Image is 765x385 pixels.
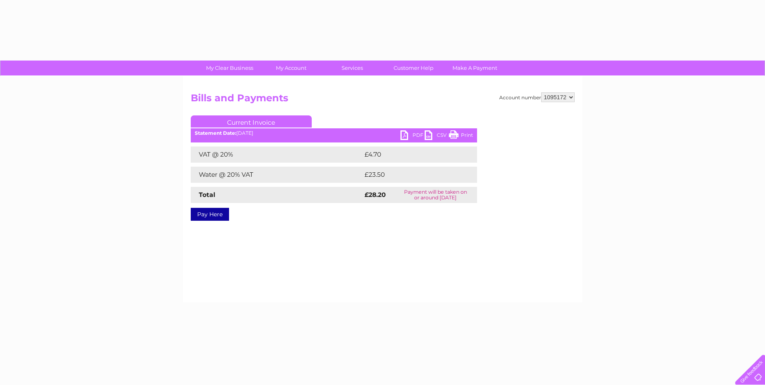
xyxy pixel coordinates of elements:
a: CSV [425,130,449,142]
td: Payment will be taken on or around [DATE] [394,187,477,203]
a: Services [319,61,386,75]
a: Current Invoice [191,115,312,128]
strong: £28.20 [365,191,386,199]
td: £23.50 [363,167,461,183]
td: Water @ 20% VAT [191,167,363,183]
td: VAT @ 20% [191,146,363,163]
a: My Clear Business [196,61,263,75]
div: Account number [499,92,575,102]
div: [DATE] [191,130,477,136]
a: Print [449,130,473,142]
h2: Bills and Payments [191,92,575,108]
td: £4.70 [363,146,458,163]
b: Statement Date: [195,130,236,136]
a: Make A Payment [442,61,508,75]
a: My Account [258,61,324,75]
a: Customer Help [380,61,447,75]
a: Pay Here [191,208,229,221]
strong: Total [199,191,215,199]
a: PDF [400,130,425,142]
